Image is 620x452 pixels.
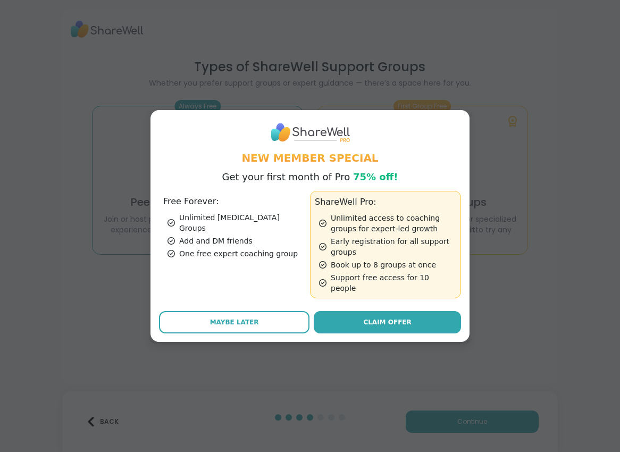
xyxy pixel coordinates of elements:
h3: ShareWell Pro: [315,196,456,208]
span: 75% off! [353,171,398,182]
h3: Free Forever: [163,195,306,208]
p: Get your first month of Pro [222,170,398,185]
div: Add and DM friends [167,236,306,246]
div: One free expert coaching group [167,248,306,259]
span: Maybe Later [210,317,259,327]
span: Claim Offer [363,317,411,327]
a: Claim Offer [314,311,461,333]
div: Support free access for 10 people [319,272,456,294]
button: Maybe Later [159,311,309,333]
img: ShareWell Logo [270,119,350,146]
h1: New Member Special [159,150,461,165]
div: Unlimited [MEDICAL_DATA] Groups [167,212,306,233]
div: Unlimited access to coaching groups for expert-led growth [319,213,456,234]
div: Book up to 8 groups at once [319,260,456,270]
div: Early registration for all support groups [319,236,456,257]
